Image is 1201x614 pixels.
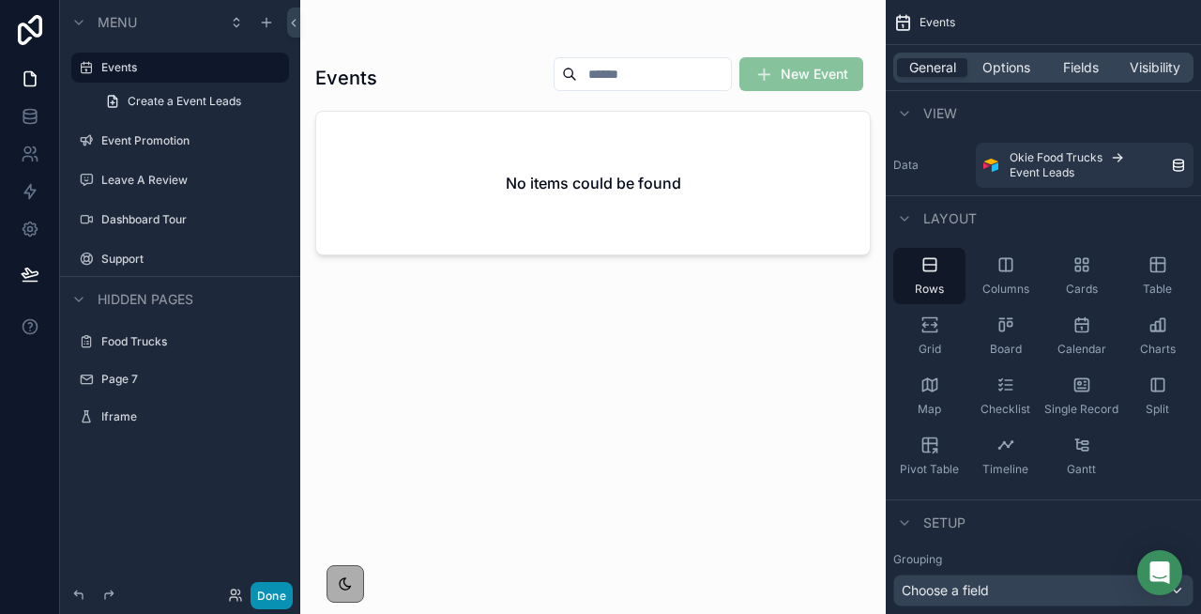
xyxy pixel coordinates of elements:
span: View [923,104,957,123]
label: Support [101,252,285,267]
span: Create a Event Leads [128,94,241,109]
label: Data [893,158,968,173]
span: Gantt [1067,462,1096,477]
span: Event Leads [1010,165,1074,180]
button: Table [1121,248,1193,304]
span: Charts [1140,342,1176,357]
button: Split [1121,368,1193,424]
span: General [909,58,956,77]
label: Leave A Review [101,173,285,188]
button: Board [969,308,1041,364]
button: Grid [893,308,965,364]
button: Charts [1121,308,1193,364]
span: Visibility [1130,58,1180,77]
span: Menu [98,13,137,32]
button: Calendar [1045,308,1117,364]
span: Calendar [1057,342,1106,357]
span: Map [918,402,941,417]
span: Single Record [1044,402,1118,417]
button: Columns [969,248,1041,304]
img: Airtable Logo [983,158,998,173]
span: Split [1146,402,1169,417]
button: Gantt [1045,428,1117,484]
span: Rows [915,282,944,297]
button: Single Record [1045,368,1117,424]
label: Food Trucks [101,334,285,349]
span: Columns [982,282,1029,297]
label: Grouping [893,552,942,567]
span: Board [990,342,1022,357]
span: Options [982,58,1030,77]
span: Hidden pages [98,290,193,309]
label: Events [101,60,278,75]
span: Checklist [981,402,1030,417]
button: Rows [893,248,965,304]
button: Choose a field [893,575,1193,606]
span: Layout [923,209,977,228]
span: Cards [1066,282,1098,297]
span: Setup [923,514,965,532]
span: Grid [919,342,941,357]
span: Table [1143,282,1172,297]
a: Okie Food TrucksEvent Leads [976,143,1193,188]
button: Pivot Table [893,428,965,484]
a: Create a Event Leads [94,86,289,116]
div: Open Intercom Messenger [1137,550,1182,595]
button: Checklist [969,368,1041,424]
div: Choose a field [894,576,1193,606]
button: Map [893,368,965,424]
span: Okie Food Trucks [1010,150,1102,165]
button: Done [251,582,293,609]
label: Event Promotion [101,133,285,148]
span: Events [920,15,955,30]
span: Pivot Table [900,462,959,477]
label: Iframe [101,409,285,424]
span: Timeline [982,462,1028,477]
button: Timeline [969,428,1041,484]
label: Page 7 [101,372,285,387]
label: Dashboard Tour [101,212,285,227]
span: Fields [1063,58,1099,77]
button: Cards [1045,248,1117,304]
